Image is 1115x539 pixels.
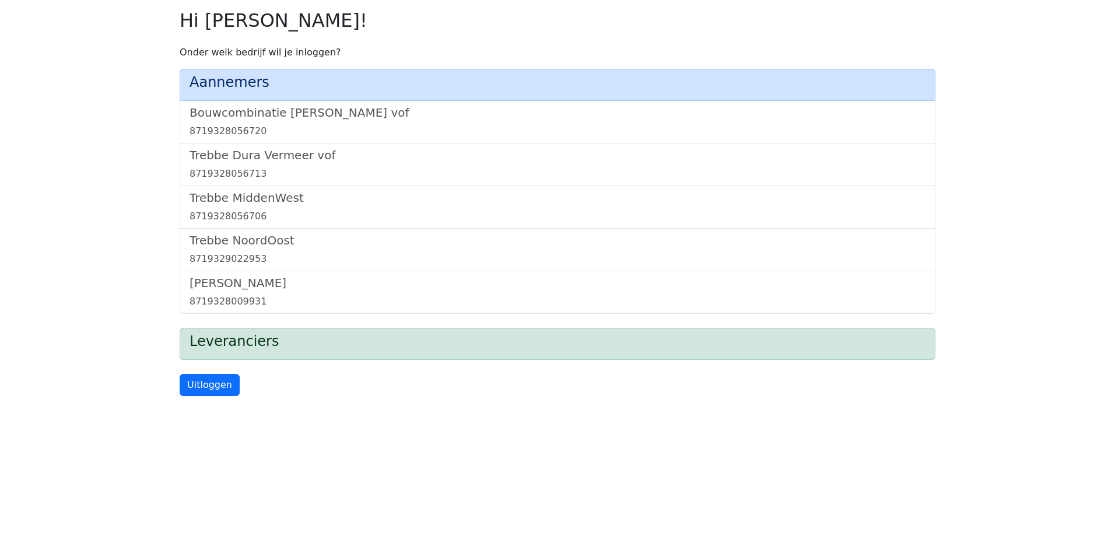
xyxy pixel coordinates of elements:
[190,74,925,91] h4: Aannemers
[190,148,925,162] h5: Trebbe Dura Vermeer vof
[190,106,925,120] h5: Bouwcombinatie [PERSON_NAME] vof
[190,191,925,205] h5: Trebbe MiddenWest
[190,209,925,223] div: 8719328056706
[190,276,925,309] a: [PERSON_NAME]8719328009931
[180,9,935,32] h2: Hi [PERSON_NAME]!
[190,124,925,138] div: 8719328056720
[190,252,925,266] div: 8719329022953
[190,167,925,181] div: 8719328056713
[190,233,925,266] a: Trebbe NoordOost8719329022953
[190,333,925,350] h4: Leveranciers
[190,106,925,138] a: Bouwcombinatie [PERSON_NAME] vof8719328056720
[190,191,925,223] a: Trebbe MiddenWest8719328056706
[190,233,925,247] h5: Trebbe NoordOost
[190,148,925,181] a: Trebbe Dura Vermeer vof8719328056713
[180,45,935,60] p: Onder welk bedrijf wil je inloggen?
[190,276,925,290] h5: [PERSON_NAME]
[190,295,925,309] div: 8719328009931
[180,374,240,396] a: Uitloggen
